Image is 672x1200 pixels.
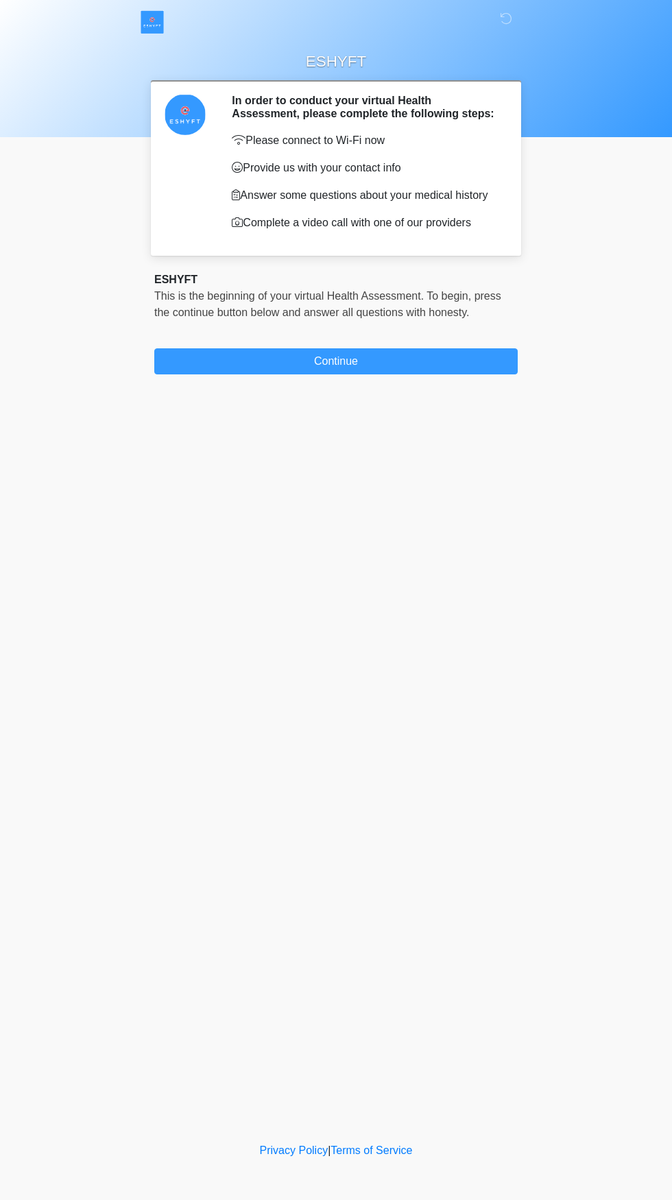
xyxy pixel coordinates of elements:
[232,132,497,149] p: Please connect to Wi-Fi now
[232,187,497,204] p: Answer some questions about your medical history
[154,348,518,374] button: Continue
[144,49,528,75] h1: ESHYFT
[328,1144,331,1156] a: |
[331,1144,412,1156] a: Terms of Service
[260,1144,328,1156] a: Privacy Policy
[232,215,497,231] p: Complete a video call with one of our providers
[232,94,497,120] h2: In order to conduct your virtual Health Assessment, please complete the following steps:
[141,10,164,34] img: ESHYFT Logo
[154,290,501,318] span: This is the beginning of your virtual Health Assessment. ﻿﻿﻿﻿﻿﻿To begin, ﻿﻿﻿﻿﻿﻿﻿﻿﻿﻿﻿﻿﻿﻿﻿﻿﻿﻿press ...
[154,272,518,288] div: ESHYFT
[165,94,206,135] img: Agent Avatar
[232,160,497,176] p: Provide us with your contact info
